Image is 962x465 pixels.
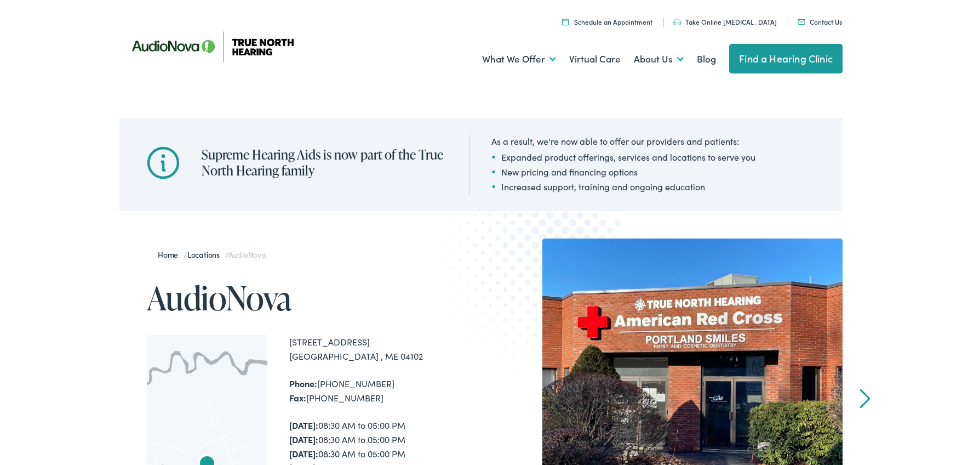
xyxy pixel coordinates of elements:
[482,39,556,80] a: What We Offer
[289,377,317,389] strong: Phone:
[562,17,652,26] a: Schedule an Appointment
[158,249,266,260] span: / /
[729,44,843,73] a: Find a Hearing Clinic
[187,249,225,260] a: Locations
[860,389,871,409] a: Next
[491,180,755,193] li: Increased support, training and ongoing education
[158,249,184,260] a: Home
[289,419,318,431] strong: [DATE]:
[673,19,681,25] img: Headphones icon in color code ffb348
[673,17,777,26] a: Take Online [MEDICAL_DATA]
[697,39,716,80] a: Blog
[491,165,755,178] li: New pricing and financing options
[147,280,481,316] h1: AudioNova
[289,377,481,405] div: [PHONE_NUMBER] [PHONE_NUMBER]
[569,39,621,80] a: Virtual Care
[228,249,266,260] span: AudioNova
[798,17,842,26] a: Contact Us
[562,18,569,25] img: Icon symbolizing a calendar in color code ffb348
[491,134,755,148] div: As a result, we're now able to offer our providers and patients:
[798,19,805,25] img: Mail icon in color code ffb348, used for communication purposes
[634,39,684,80] a: About Us
[289,392,306,404] strong: Fax:
[289,335,481,363] div: [STREET_ADDRESS] [GEOGRAPHIC_DATA] , ME 04102
[289,447,318,460] strong: [DATE]:
[289,433,318,445] strong: [DATE]:
[491,150,755,163] li: Expanded product offerings, services and locations to serve you
[202,147,447,179] h2: Supreme Hearing Aids is now part of the True North Hearing family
